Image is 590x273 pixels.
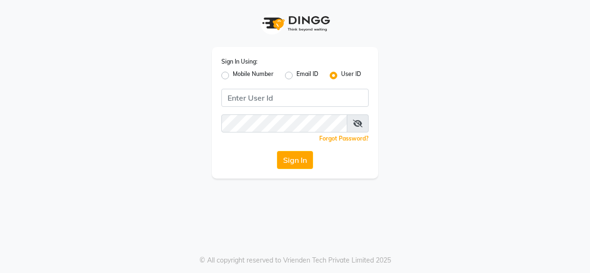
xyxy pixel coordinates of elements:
[233,70,274,81] label: Mobile Number
[341,70,361,81] label: User ID
[221,57,257,66] label: Sign In Using:
[277,151,313,169] button: Sign In
[319,135,369,142] a: Forgot Password?
[296,70,318,81] label: Email ID
[257,9,333,38] img: logo1.svg
[221,89,369,107] input: Username
[221,114,347,132] input: Username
